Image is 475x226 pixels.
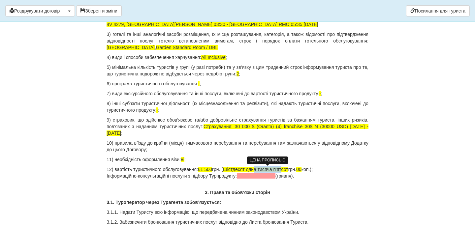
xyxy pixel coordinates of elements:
[107,45,155,50] span: [GEOGRAPHIC_DATA]
[5,5,64,16] button: Роздрукувати договір
[319,91,321,96] span: -
[107,90,368,97] p: 7) види екскурсійного обслуговування та інші послуги, включені до вартості туристичного продукту: ;
[107,199,368,206] p: 3.1. Туроператор через Турагента зобов’язується:
[247,156,288,164] div: ЦЕНА ПРОПИСЬЮ
[107,166,368,179] p: 12) вартість туристичного обслуговування: грн. ( грн. коп.); Інформаційно-консультаційні послуги ...
[107,189,368,196] p: 3. Права та обов’язки сторін
[107,209,368,215] p: 3.1.1. Надати Туристу всю інформацію, що передбачена чинним законодавством України.
[156,45,218,50] span: Garden Standard Room / DBL
[223,167,288,172] span: Шістдесят одна тисяча п'ятсот
[107,100,368,113] p: 8) інші суб’єкти туристичної діяльності (їх місцезнаходження та реквізити), які надають туристичн...
[107,156,368,163] p: 11) необхідність оформлення візи: ;
[107,64,368,77] p: 5) мінімальна кількість туристів у групі (у разі потреби) та у зв’язку з цим триденний строк інфо...
[107,117,368,136] p: 9) страховик, що здійснює обов’язкове та/або добровільне страхування туристів за бажанням туриста...
[107,219,368,225] p: 3.1.2. Забезпечити бронювання туристичних послуг відповідно до Листа бронювання Туриста.
[198,167,212,172] span: 61 500
[107,31,368,51] p: 3) готелі та інші аналогічні засоби розміщення, їх місце розташування, категорія, а також відомос...
[156,107,158,113] span: -
[198,81,200,86] span: -
[237,71,239,76] span: 2
[406,5,470,16] a: Посилання для туриста
[296,167,301,172] span: 00
[107,80,368,87] p: 6) програма туристичного обслуговування: ;
[107,124,368,136] span: Страхування: 30 000 $ (Oranta) (4) franchise 30$ N (30000 USD) [DATE] - [DATE]
[76,5,122,16] button: Зберегти зміни
[107,140,368,153] p: 10) правила в’їзду до країни (місця) тимчасового перебування та перебування там зазначаються у ві...
[181,157,184,162] span: ні
[201,55,226,60] span: All Inclusive
[107,54,368,61] p: 4) види і способи забезпечення харчування: ;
